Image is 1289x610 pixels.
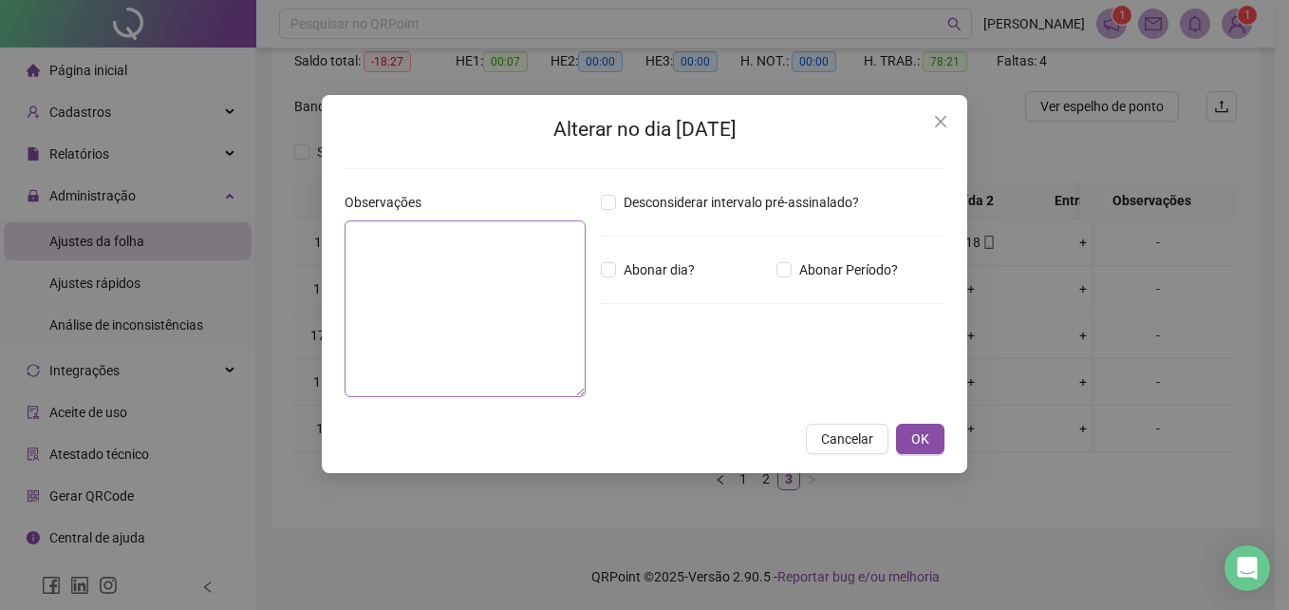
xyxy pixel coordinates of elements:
span: Abonar Período? [792,259,906,280]
button: OK [896,424,944,454]
span: Abonar dia? [616,259,702,280]
span: OK [911,429,929,449]
span: close [933,114,948,129]
span: Desconsiderar intervalo pré-assinalado? [616,192,867,213]
h2: Alterar no dia [DATE] [345,114,944,145]
label: Observações [345,192,434,213]
div: Open Intercom Messenger [1224,545,1270,591]
button: Cancelar [806,424,888,454]
button: Close [925,106,956,137]
span: Cancelar [821,429,873,449]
